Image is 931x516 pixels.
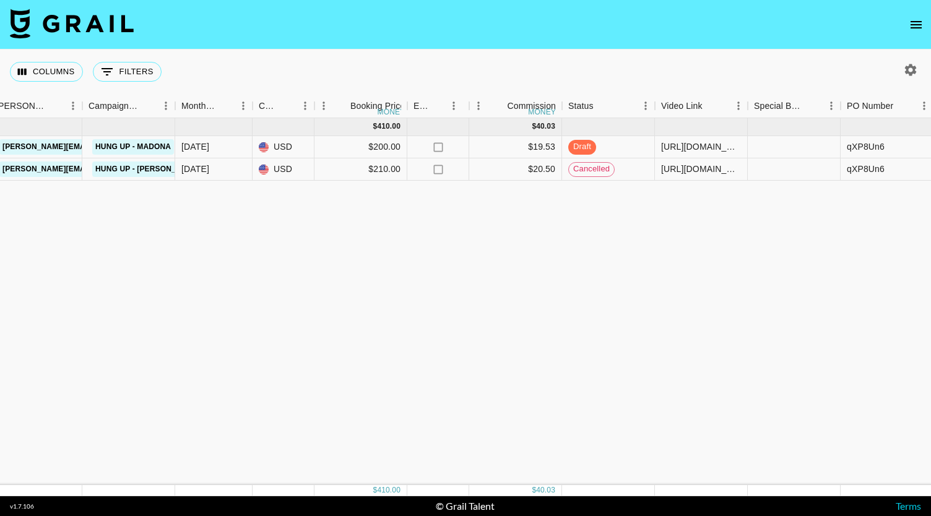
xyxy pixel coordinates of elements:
button: Sort [279,97,296,114]
div: Status [568,94,594,118]
button: Menu [64,97,82,115]
div: Video Link [655,94,748,118]
button: Menu [729,97,748,115]
div: $ [373,485,378,496]
div: Booking Price [350,94,405,118]
button: Menu [636,97,655,115]
button: Menu [296,97,314,115]
div: $ [532,485,536,496]
div: https://www.instagram.com/reel/DOzDKwrEmfB/?utm_source=ig_web_copy_link&igsh=MzRlODBiNWFlZA== [661,140,741,153]
a: Hung Up - [PERSON_NAME] [92,161,204,177]
div: © Grail Talent [436,500,495,512]
button: Menu [234,97,253,115]
button: Sort [217,97,234,114]
div: Status [562,94,655,118]
div: Month Due [181,94,217,118]
div: Sep '25 [181,140,209,153]
div: Special Booking Type [754,94,805,118]
div: https://www.instagram.com/reel/DOzDKwrEmfB/?utm_source=ig_web_copy_link&igsh=MzRlODBiNWFlZA== [661,163,741,175]
a: Hung Up - Madona [92,139,174,155]
button: Show filters [93,62,162,82]
button: Sort [490,97,507,114]
button: open drawer [904,12,929,37]
div: Sep '25 [181,163,209,175]
div: PO Number [847,94,893,118]
button: Select columns [10,62,83,82]
button: Sort [431,97,448,114]
div: 40.03 [536,121,555,132]
div: 410.00 [377,121,401,132]
div: money [378,108,405,116]
div: money [528,108,556,116]
div: qXP8Un6 [847,140,885,153]
div: Campaign (Type) [82,94,175,118]
div: Video Link [661,94,703,118]
div: Commission [507,94,556,118]
div: $210.00 [314,158,407,181]
div: $20.50 [469,158,562,181]
button: Menu [444,97,463,115]
button: Menu [314,97,333,115]
button: Sort [46,97,64,114]
div: Month Due [175,94,253,118]
div: $ [373,121,378,132]
button: Sort [805,97,822,114]
div: $ [532,121,536,132]
img: Grail Talent [10,9,134,38]
div: Special Booking Type [748,94,841,118]
div: Expenses: Remove Commission? [414,94,431,118]
div: v 1.7.106 [10,502,34,510]
button: Menu [157,97,175,115]
div: Campaign (Type) [89,94,139,118]
span: draft [568,141,596,153]
button: Sort [333,97,350,114]
button: Sort [139,97,157,114]
div: Currency [253,94,314,118]
div: Currency [259,94,279,118]
div: qXP8Un6 [847,163,885,175]
div: $19.53 [469,136,562,158]
a: Terms [896,500,921,512]
span: cancelled [569,163,614,175]
button: Menu [469,97,488,115]
button: Sort [893,97,911,114]
div: Expenses: Remove Commission? [407,94,469,118]
div: USD [253,136,314,158]
div: 40.03 [536,485,555,496]
button: Sort [594,97,611,114]
div: $200.00 [314,136,407,158]
div: USD [253,158,314,181]
button: Sort [703,97,720,114]
div: 410.00 [377,485,401,496]
button: Menu [822,97,841,115]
